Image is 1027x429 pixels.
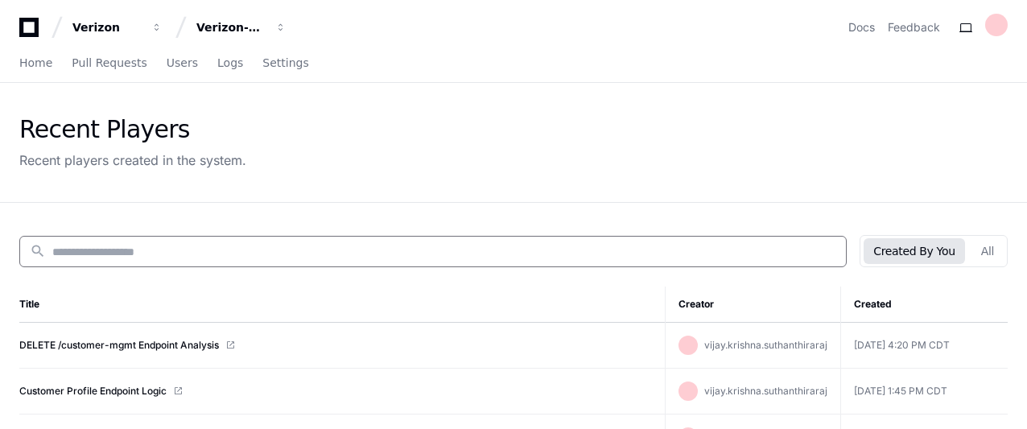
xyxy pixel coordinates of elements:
[30,243,46,259] mat-icon: search
[19,45,52,82] a: Home
[66,13,169,42] button: Verizon
[840,287,1008,323] th: Created
[19,58,52,68] span: Home
[888,19,940,35] button: Feedback
[72,45,146,82] a: Pull Requests
[72,58,146,68] span: Pull Requests
[665,287,840,323] th: Creator
[217,58,243,68] span: Logs
[190,13,293,42] button: Verizon-Clarify-Order-Management
[19,115,246,144] div: Recent Players
[848,19,875,35] a: Docs
[167,45,198,82] a: Users
[704,339,827,351] span: vijay.krishna.suthanthiraraj
[704,385,827,397] span: vijay.krishna.suthanthiraraj
[262,45,308,82] a: Settings
[971,238,1004,264] button: All
[864,238,964,264] button: Created By You
[840,369,1008,415] td: [DATE] 1:45 PM CDT
[840,323,1008,369] td: [DATE] 4:20 PM CDT
[72,19,142,35] div: Verizon
[19,287,665,323] th: Title
[19,151,246,170] div: Recent players created in the system.
[217,45,243,82] a: Logs
[19,385,167,398] a: Customer Profile Endpoint Logic
[19,339,219,352] a: DELETE /customer-mgmt Endpoint Analysis
[262,58,308,68] span: Settings
[167,58,198,68] span: Users
[196,19,266,35] div: Verizon-Clarify-Order-Management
